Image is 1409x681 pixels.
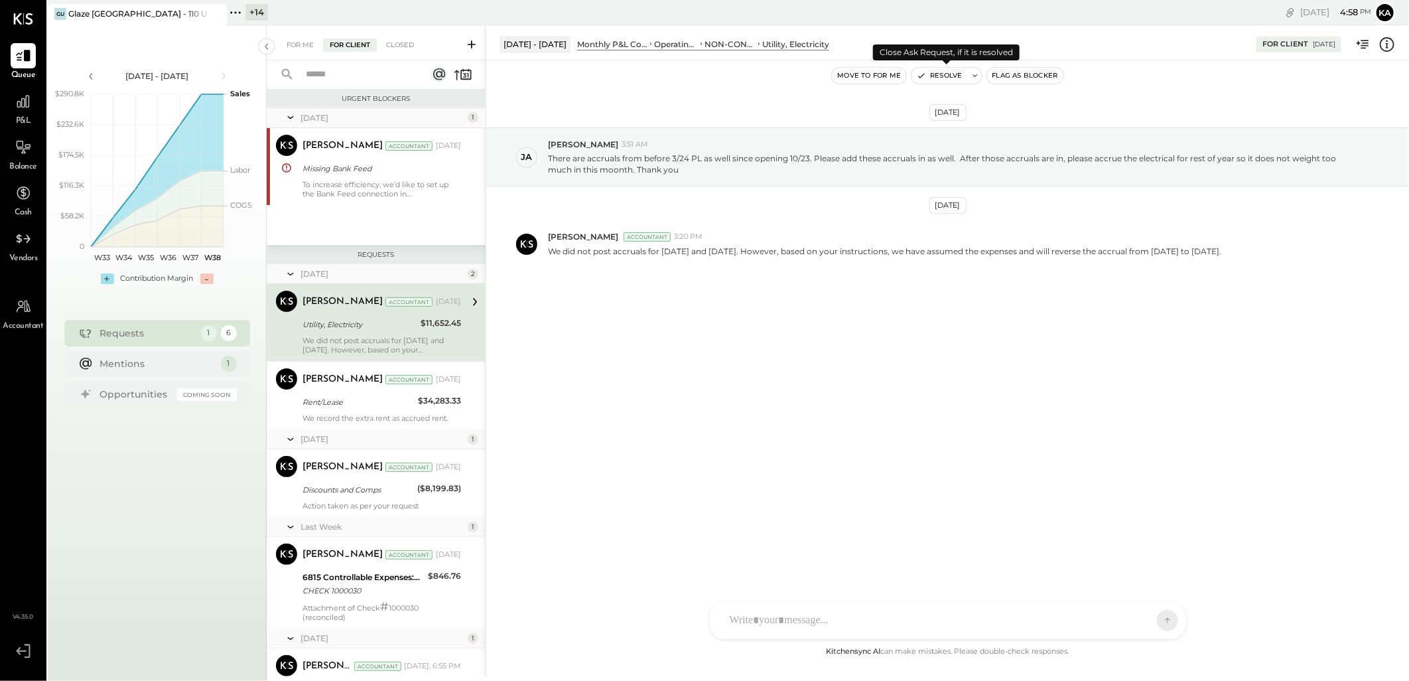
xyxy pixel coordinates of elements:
div: Contribution Margin [121,273,194,284]
text: W35 [138,253,154,262]
div: [DATE] [436,297,461,307]
button: Ka [1375,2,1396,23]
button: Flag as Blocker [987,68,1063,84]
div: Operating Expenses (EBITDA) [654,38,698,50]
a: Queue [1,43,46,82]
div: Last Week [301,521,464,532]
a: P&L [1,89,46,127]
button: Resolve [911,68,967,84]
text: COGS [230,200,252,210]
div: Coming Soon [177,388,237,401]
div: [PERSON_NAME] [302,373,383,386]
div: 1 [201,325,217,341]
div: $846.76 [428,569,461,583]
text: $174.5K [58,150,84,159]
text: W36 [160,253,176,262]
div: $11,652.45 [421,317,461,330]
div: Action taken as per your request [302,501,461,510]
div: [DATE] - [DATE] [101,70,214,82]
div: [PERSON_NAME] [302,548,383,562]
div: [DATE] [301,433,464,445]
div: [DATE] [929,104,967,121]
span: Accountant [3,321,44,333]
div: Utility, Electricity [302,318,417,331]
div: [DATE] - [DATE] [500,36,570,52]
div: GU [54,8,66,20]
div: 1 [221,356,237,372]
div: For Client [1262,39,1308,50]
div: Accountant [385,550,433,560]
div: + 14 [245,4,268,21]
div: [DATE] [436,462,461,473]
div: ja [521,151,533,163]
text: $116.3K [59,181,84,190]
div: [DATE] [436,141,461,151]
text: W33 [94,253,109,262]
div: 1 [468,522,478,532]
div: [PERSON_NAME] [302,461,383,474]
div: - [200,273,214,284]
div: To increase efficiency, we’d like to set up the Bank Feed connection in [GEOGRAPHIC_DATA]. Please... [302,180,461,198]
div: + [101,273,114,284]
div: $34,283.33 [418,394,461,408]
div: For Me [280,38,320,52]
div: We record the extra rent as accrued rent. [302,414,461,423]
a: Vendors [1,226,46,265]
span: Cash [15,207,32,219]
span: Queue [11,70,36,82]
div: [PERSON_NAME] [302,660,352,673]
span: # [380,599,389,614]
div: CHECK 1000030 [302,584,424,597]
div: [PERSON_NAME] [302,295,383,309]
div: [DATE] [436,550,461,560]
text: W38 [204,253,220,262]
div: Requests [100,327,194,340]
div: Accountant [354,662,401,671]
div: [PERSON_NAME] [302,139,383,153]
span: 3:51 AM [622,139,648,150]
div: 6815 Controllable Expenses:General & Administrative Expenses:Repairs & Maintenance:Repair & Maint... [302,571,424,584]
text: W34 [115,253,133,262]
div: Monthly P&L Comparison [577,38,647,50]
text: 0 [80,242,84,251]
div: Attachment of Check 1000030 (reconciled) [302,602,461,622]
text: $290.8K [55,89,84,98]
div: 1 [468,633,478,644]
div: Requests [273,250,479,260]
text: Sales [230,89,250,98]
a: Cash [1,181,46,219]
div: Mentions [100,357,214,370]
span: [PERSON_NAME] [548,231,618,242]
div: Accountant [385,375,433,384]
div: [DATE] [301,633,464,644]
div: [DATE] [929,197,967,214]
text: W37 [182,253,198,262]
p: There are accruals from before 3/24 PL as well since opening 10/23. Please add these accruals in ... [548,153,1356,175]
div: 1 [468,112,478,123]
div: Accountant [385,141,433,151]
div: Accountant [385,297,433,307]
div: [DATE] [436,374,461,385]
div: Accountant [624,232,671,242]
button: Move to for me [832,68,906,84]
div: Rent/Lease [302,396,414,409]
div: Opportunities [100,388,170,401]
div: Closed [379,38,421,52]
span: P&L [16,115,31,127]
p: We did not post accruals for [DATE] and [DATE]. However, based on your instructions, we have assu... [548,246,1221,257]
div: 1 [468,434,478,445]
div: 2 [468,269,478,279]
div: Utility, Electricity [762,38,829,50]
div: We did not post accruals for [DATE] and [DATE]. However, based on your instructions, we have assu... [302,336,461,354]
text: $232.6K [56,119,84,129]
text: $58.2K [60,211,84,220]
div: Accountant [385,463,433,472]
div: [DATE] [1300,6,1371,19]
div: [DATE] [301,268,464,279]
div: Missing Bank Feed [302,162,457,175]
span: Balance [9,161,37,173]
div: ($8,199.83) [417,482,461,495]
span: [PERSON_NAME] [548,139,618,150]
span: Vendors [9,253,38,265]
div: Discounts and Comps [302,483,413,496]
